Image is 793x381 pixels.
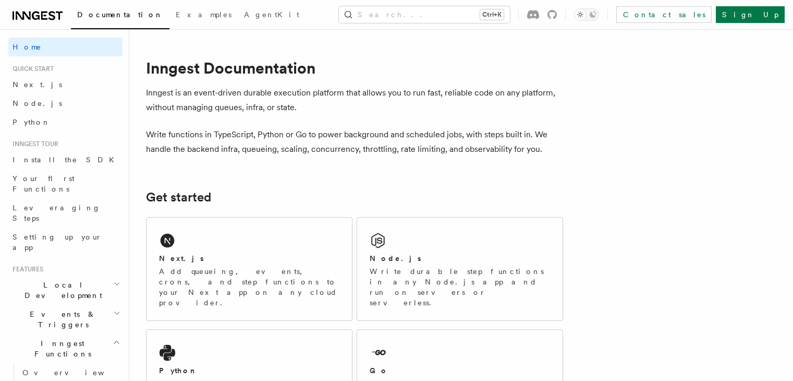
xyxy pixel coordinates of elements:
span: Next.js [13,80,62,89]
a: Python [8,113,123,132]
span: Node.js [13,99,62,108]
button: Events & Triggers [8,305,123,334]
button: Inngest Functions [8,334,123,363]
h2: Python [159,365,198,376]
p: Inngest is an event-driven durable execution platform that allows you to run fast, reliable code ... [146,86,563,115]
span: Inngest tour [8,140,58,148]
a: Documentation [71,3,169,29]
kbd: Ctrl+K [480,9,504,20]
span: Features [8,265,43,273]
h2: Next.js [159,253,204,264]
span: AgentKit [244,10,299,19]
span: Local Development [8,280,114,301]
span: Documentation [77,10,163,19]
span: Examples [176,10,231,19]
a: AgentKit [238,3,306,28]
span: Events & Triggers [8,309,114,330]
button: Toggle dark mode [574,8,599,21]
span: Inngest Functions [8,338,113,359]
span: Python [13,118,51,126]
h2: Go [370,365,388,376]
a: Install the SDK [8,150,123,169]
span: Your first Functions [13,174,75,193]
span: Setting up your app [13,233,102,252]
span: Leveraging Steps [13,204,101,222]
p: Write functions in TypeScript, Python or Go to power background and scheduled jobs, with steps bu... [146,127,563,157]
p: Write durable step functions in any Node.js app and run on servers or serverless. [370,266,550,308]
a: Home [8,38,123,56]
span: Quick start [8,65,54,73]
a: Setting up your app [8,228,123,257]
button: Local Development [8,276,123,305]
a: Node.jsWrite durable step functions in any Node.js app and run on servers or serverless. [357,217,563,321]
a: Your first Functions [8,169,123,198]
a: Next.js [8,75,123,94]
a: Sign Up [716,6,785,23]
a: Get started [146,190,211,205]
h1: Inngest Documentation [146,58,563,77]
h2: Node.js [370,253,421,264]
a: Contact sales [616,6,712,23]
span: Home [13,42,42,52]
button: Search...Ctrl+K [339,6,510,23]
span: Install the SDK [13,156,120,164]
a: Leveraging Steps [8,198,123,228]
a: Next.jsAdd queueing, events, crons, and step functions to your Next app on any cloud provider. [146,217,352,321]
a: Examples [169,3,238,28]
p: Add queueing, events, crons, and step functions to your Next app on any cloud provider. [159,266,339,308]
a: Node.js [8,94,123,113]
span: Overview [22,368,130,377]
